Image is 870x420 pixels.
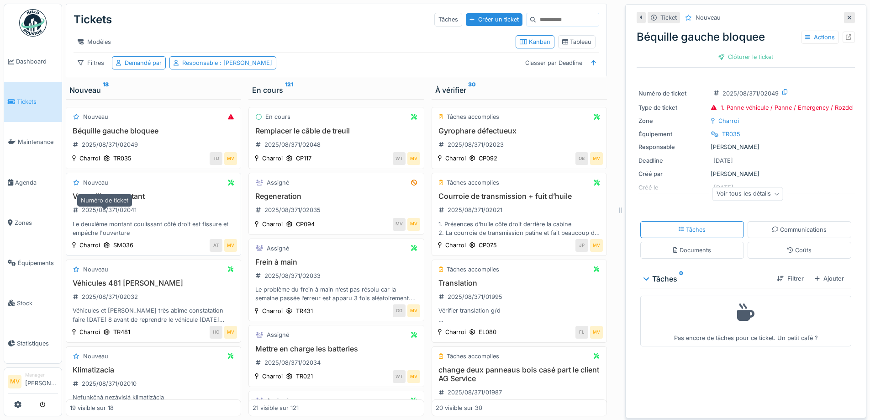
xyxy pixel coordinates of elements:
[70,404,114,412] div: 19 visible sur 18
[811,272,848,285] div: Ajouter
[17,97,58,106] span: Tickets
[18,259,58,267] span: Équipements
[262,372,283,381] div: Charroi
[253,127,420,135] h3: Remplacer le câble de treuil
[638,143,707,151] div: Responsable
[575,239,588,252] div: JP
[673,246,711,255] div: Documents
[434,13,462,26] div: Tâches
[436,192,603,201] h3: Courroie de transmission + fuit d’huile
[590,152,603,165] div: MV
[479,328,496,336] div: EL080
[253,192,420,201] h3: Regeneration
[296,307,313,315] div: TR431
[15,218,58,227] span: Zones
[264,206,321,214] div: 2025/08/371/02035
[562,37,591,46] div: Tableau
[267,330,289,339] div: Assigné
[436,366,603,383] h3: change deux panneaus bois casé part le client AG Service
[70,279,237,287] h3: Véhicules 481 [PERSON_NAME]
[70,220,237,237] div: Le deuxième montant coulissant côté droit est fissure et empêche l'ouverture
[575,326,588,339] div: FL
[262,220,283,229] div: Charroi
[407,304,420,317] div: MV
[182,58,272,67] div: Responsable
[253,404,299,412] div: 21 visible sur 121
[210,239,222,252] div: AT
[79,154,100,163] div: Charroi
[448,206,502,214] div: 2025/08/371/02021
[17,339,58,348] span: Statistiques
[74,56,108,69] div: Filtres
[264,271,321,280] div: 2025/08/371/02033
[393,152,406,165] div: WT
[448,140,504,149] div: 2025/08/371/02023
[210,326,222,339] div: HC
[773,272,807,285] div: Filtrer
[83,352,108,361] div: Nouveau
[393,370,406,383] div: WT
[436,306,603,324] div: Vérifier translation g/d Niveau huile Par moment le frein reste dessus
[679,225,706,234] div: Tâches
[436,220,603,237] div: 1. Présences d’huile côte droit derrière la cabine 2. La courroie de transmission patine et fait ...
[82,379,137,388] div: 2025/08/371/02010
[15,178,58,187] span: Agenda
[435,85,603,96] div: À vérifier
[296,154,311,163] div: CP117
[447,265,499,274] div: Tâches accomplies
[4,122,62,162] a: Maintenance
[18,138,58,146] span: Maintenance
[264,358,321,367] div: 2025/08/371/02034
[296,372,313,381] div: TR021
[267,396,289,405] div: Assigné
[25,372,58,378] div: Manager
[445,328,466,336] div: Charroi
[638,117,707,125] div: Zone
[448,292,502,301] div: 2025/08/371/01995
[70,306,237,324] div: Véhicules et [PERSON_NAME] très abîme constatation faire [DATE] 8 avant de reprendre le véhicule ...
[83,178,108,187] div: Nouveau
[679,273,683,284] sup: 0
[722,89,779,98] div: 2025/08/371/02049
[253,345,420,353] h3: Mettre en charge les batteries
[4,202,62,243] a: Zones
[772,225,827,234] div: Communications
[224,326,237,339] div: MV
[520,37,550,46] div: Kanban
[445,241,466,250] div: Charroi
[70,192,237,201] h3: Verrouillage montant
[82,206,137,214] div: 2025/08/371/02041
[103,85,109,96] sup: 18
[4,243,62,283] a: Équipements
[696,13,721,22] div: Nouveau
[468,85,476,96] sup: 30
[82,292,138,301] div: 2025/08/371/02032
[712,187,783,201] div: Voir tous les détails
[224,152,237,165] div: MV
[638,130,707,138] div: Équipement
[262,154,283,163] div: Charroi
[8,375,21,388] li: MV
[70,393,237,402] div: Nefunkčná nezávislá klimatizácia
[77,194,132,207] div: Numéro de ticket
[713,156,733,165] div: [DATE]
[447,352,499,361] div: Tâches accomplies
[79,328,100,336] div: Charroi
[801,31,839,44] div: Actions
[264,140,321,149] div: 2025/08/371/02048
[285,85,293,96] sup: 121
[4,42,62,82] a: Dashboard
[267,178,289,187] div: Assigné
[715,51,777,63] div: Clôturer le ticket
[4,162,62,202] a: Agenda
[447,112,499,121] div: Tâches accomplies
[479,154,497,163] div: CP092
[448,388,502,397] div: 2025/08/371/01987
[407,218,420,231] div: MV
[265,112,290,121] div: En cours
[436,127,603,135] h3: Gyrophare défectueux
[521,56,586,69] div: Classer par Deadline
[19,9,47,37] img: Badge_color-CXgf-gQk.svg
[466,13,522,26] div: Créer un ticket
[253,285,420,303] div: Le problème du frein à main n’est pas résolu car la semaine passée l’erreur est apparu 3 fois alé...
